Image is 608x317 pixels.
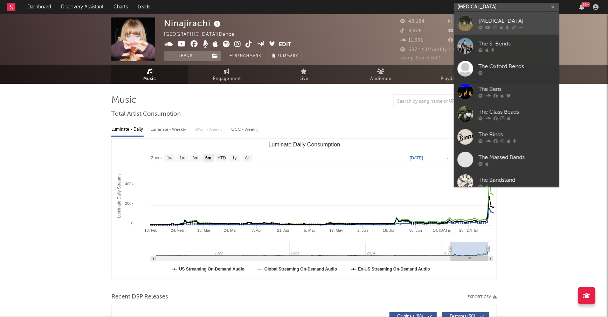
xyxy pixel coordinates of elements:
text: Luminate Daily Consumption [269,142,340,147]
span: Benchmark [235,52,261,60]
button: Track [164,51,208,61]
text: US Streaming On-Demand Audio [179,267,244,272]
a: The Binds [454,125,559,148]
text: Ex-US Streaming On-Demand Audio [358,267,430,272]
button: Edit [279,41,292,49]
div: 99 + [581,2,590,7]
a: Live [265,65,343,84]
text: 24. Mar [224,228,237,232]
input: Search for artists [454,3,559,12]
text: 10. Feb [144,228,157,232]
text: All [245,156,249,161]
span: 687,148 Monthly Listeners [400,48,470,52]
text: 6m [205,156,211,161]
text: 1w [167,156,173,161]
span: 50,976 [449,19,473,24]
button: Export CSV [468,295,497,299]
div: Ninajirachi [164,17,222,29]
svg: Luminate Daily Consumption [112,139,497,279]
span: 8,926 [400,29,422,33]
a: Engagement [188,65,265,84]
text: 1y [232,156,237,161]
input: Search by song name or URL [394,99,468,105]
button: 99+ [579,4,584,10]
span: 11,391 [400,38,423,43]
span: Live [299,75,309,83]
a: The Massed Bands [454,148,559,171]
div: The Bens [478,85,555,93]
text: 2. Jun [358,228,368,232]
span: Engagement [213,75,241,83]
a: The Glass Beads [454,103,559,125]
text: 21. Apr [277,228,289,232]
a: The Oxford Bends [454,57,559,80]
a: The Bandstand [454,171,559,194]
text: [DATE] [410,156,423,160]
div: The Oxford Bends [478,62,555,71]
div: Luminate - Weekly [151,124,187,136]
span: Total Artist Consumption [111,110,181,118]
a: Benchmark [225,51,265,61]
a: Music [111,65,188,84]
div: OCC - Weekly [231,124,259,136]
text: 16. Jun [383,228,395,232]
span: Playlists/Charts [441,75,476,83]
span: Summary [277,54,298,58]
div: The Massed Bands [478,153,555,161]
text: Luminate Daily Streams [117,173,122,218]
span: Audience [371,75,392,83]
div: The Glass Beads [478,108,555,116]
a: Playlists/Charts [420,65,497,84]
text: 200k [125,201,133,206]
a: Audience [343,65,420,84]
text: 30. Jun [409,228,422,232]
div: The Binds [478,130,555,139]
text: 0 [131,221,133,225]
div: [MEDICAL_DATA] [478,17,555,25]
span: Recent DSP Releases [111,293,168,301]
span: 14,700 [449,29,473,33]
text: 3m [193,156,199,161]
text: 14. [DATE] [433,228,451,232]
text: 28. [DATE] [459,228,478,232]
text: Global Streaming On-Demand Audio [264,267,337,272]
text: 24. Feb [171,228,184,232]
a: The S-Bends [454,35,559,57]
span: Music [144,75,157,83]
div: The S-Bends [478,39,555,48]
button: Summary [269,51,302,61]
span: Jump Score: 89.1 [400,56,441,60]
text: 1m [180,156,186,161]
a: [MEDICAL_DATA] [454,12,559,35]
a: The Bens [454,80,559,103]
text: Zoom [151,156,162,161]
text: 10. Mar [197,228,210,232]
span: 9,800 [449,38,471,43]
span: 48,184 [400,19,425,24]
div: Luminate - Daily [111,124,144,136]
text: → [445,156,449,160]
div: The Bandstand [478,176,555,184]
text: YTD [217,156,226,161]
div: [GEOGRAPHIC_DATA] | Dance [164,30,242,39]
text: 19. May [329,228,343,232]
text: 400k [125,182,133,186]
text: 7. Apr [252,228,262,232]
text: 5. May [304,228,316,232]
